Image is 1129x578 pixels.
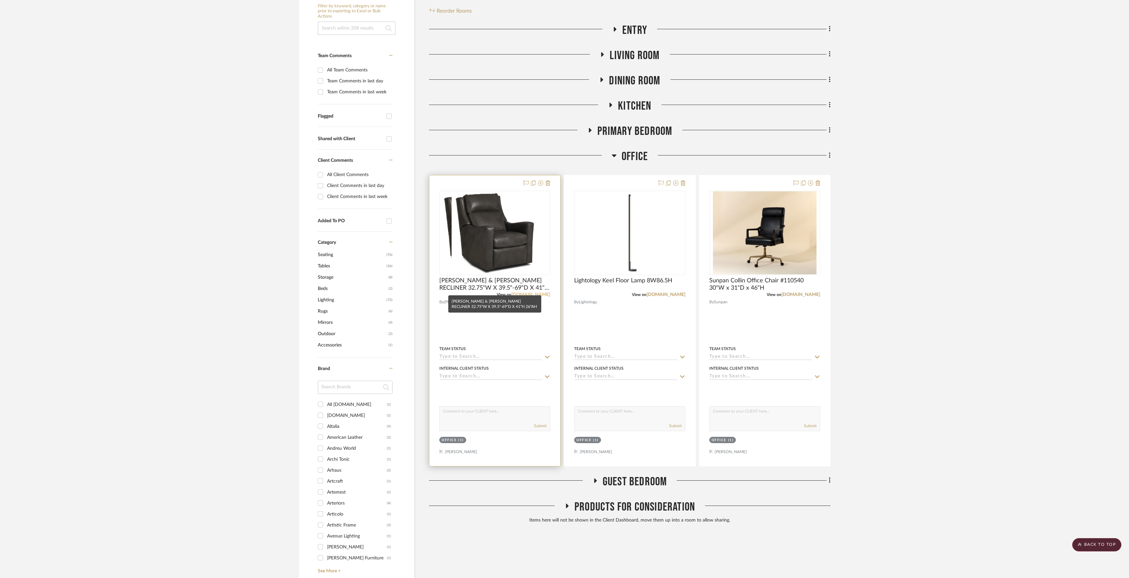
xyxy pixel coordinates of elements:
span: Kitchen [618,99,651,113]
span: Mirrors [318,317,387,328]
a: See More + [316,563,392,574]
div: American Leather [327,432,387,443]
a: [DOMAIN_NAME] [511,292,550,297]
span: (2) [389,329,392,339]
span: Lightology [579,299,597,305]
div: (1) [593,438,599,443]
div: (9) [387,421,391,432]
button: Reorder Rooms [429,7,472,15]
div: Arteriors [327,498,387,509]
div: (1) [387,531,391,541]
div: (1) [387,553,391,563]
div: Team Comments in last week [327,87,391,97]
input: Type to Search… [439,374,542,380]
div: Items here will not be shown in the Client Dashboard, move them up into a room to allow sharing. [429,517,830,524]
span: Lightology Keel Floor Lamp 8W86.5H [574,277,672,284]
div: [PERSON_NAME] Furniture [327,553,387,563]
div: (2) [387,465,391,476]
div: (1) [387,476,391,487]
div: (1) [458,438,464,443]
span: Sunpan Collin Office Chair #110540 30"W x 31"D x 46"H [709,277,820,292]
span: Outdoor [318,328,387,339]
div: Team Status [574,346,601,352]
div: Arhaus [327,465,387,476]
div: Andreu World [327,443,387,454]
span: Tables [318,260,385,272]
span: Client Comments [318,158,353,163]
span: Entry [622,23,647,38]
input: Search within 208 results [318,22,395,35]
div: Internal Client Status [574,365,624,371]
div: Added To PO [318,218,383,224]
span: Guest Bedroom [603,475,667,489]
div: Articolo [327,509,387,520]
div: (4) [387,498,391,509]
span: Reorder Rooms [437,7,472,15]
div: Client Comments in last day [327,180,391,191]
span: Accessories [318,339,387,351]
span: Sunpan [714,299,728,305]
div: Avenue Lighting [327,531,387,541]
input: Type to Search… [574,354,677,360]
div: 0 [574,191,685,275]
img: HANCOCK & MOORE ANTON POWER RECLINER 32.75"W X 39.5"-69"D X 41"H 26"AH [452,191,538,274]
span: View on [767,293,781,297]
a: [DOMAIN_NAME] [781,292,820,297]
span: (1) [389,340,392,350]
h6: Filter by keyword, category or name prior to exporting to Excel or Bulk Actions [318,4,395,19]
span: (6) [389,306,392,317]
span: Lighting [318,294,385,306]
div: Office [576,438,591,443]
div: Artistic Frame [327,520,387,530]
span: (76) [387,249,392,260]
span: (4) [389,317,392,328]
div: Team Status [709,346,736,352]
div: [DOMAIN_NAME] [327,410,387,421]
div: (1) [387,509,391,520]
div: Flagged [318,114,383,119]
div: Altalia [327,421,387,432]
span: (72) [387,295,392,305]
div: (3) [387,520,391,530]
input: Type to Search… [709,354,812,360]
div: (2) [387,432,391,443]
span: View on [497,293,511,297]
div: All Client Comments [327,169,391,180]
span: Primary Bedroom [597,124,672,139]
div: (1) [387,487,391,498]
span: Team Comments [318,53,352,58]
span: Category [318,240,336,245]
div: All Team Comments [327,65,391,75]
span: (36) [387,261,392,271]
span: Seating [318,249,385,260]
div: Artemest [327,487,387,498]
div: (1) [387,454,391,465]
div: (1) [387,410,391,421]
span: By [709,299,714,305]
img: Sunpan Collin Office Chair #110540 30"W x 31"D x 46"H [713,191,817,274]
span: Rugs [318,306,387,317]
div: Office [712,438,727,443]
img: Lightology Keel Floor Lamp 8W86.5H [588,191,671,274]
div: [PERSON_NAME] [327,542,387,552]
div: Team Comments in last day [327,76,391,86]
span: View on [632,293,647,297]
span: Living Room [610,48,659,63]
span: Products For Consideration [574,500,695,514]
span: Brand [318,366,330,371]
div: (1) [387,399,391,410]
span: [PERSON_NAME] & [PERSON_NAME] RECLINER 32.75"W X 39.5"-69"D X 41"H 26"AH [439,277,550,292]
input: Type to Search… [709,374,812,380]
span: (2) [389,283,392,294]
a: [DOMAIN_NAME] [647,292,685,297]
button: Submit [804,423,817,429]
div: Artcraft [327,476,387,487]
div: Client Comments in last week [327,191,391,202]
input: Type to Search… [439,354,542,360]
span: (8) [389,272,392,283]
span: By [439,299,444,305]
div: (1) [387,443,391,454]
div: All [DOMAIN_NAME] [327,399,387,410]
div: Shared with Client [318,136,383,142]
span: Beds [318,283,387,294]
